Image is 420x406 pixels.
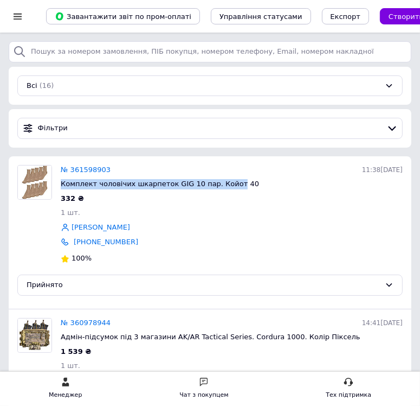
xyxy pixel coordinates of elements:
span: Адмін-підсумок під 3 магазини AK/AR Tactical Series. Cordura 1000. Колір Піксель [61,333,360,341]
a: № 360978944 [61,319,111,327]
a: Фото товару [17,318,52,353]
div: Менеджер [49,390,82,401]
div: Чат з покупцем [179,390,228,401]
span: 11:38[DATE] [362,166,403,174]
button: Управління статусами [211,8,311,24]
span: 1 539 ₴ [61,347,91,356]
span: 100% [72,254,92,262]
span: Завантажити звіт по пром-оплаті [55,11,191,21]
a: [PHONE_NUMBER] [74,238,138,246]
span: Фільтри [38,123,383,134]
span: Комплект чоловічих шкарпеток GIG 10 пар. Койот 40 [61,180,259,188]
a: Фото товару [17,165,52,200]
a: [PERSON_NAME] [72,223,130,233]
span: 1 шт. [61,208,80,217]
span: Експорт [331,12,361,21]
button: Завантажити звіт по пром-оплаті [46,8,200,24]
img: Фото товару [18,166,51,199]
button: Експорт [322,8,370,24]
div: Прийнято [27,280,380,291]
input: Пошук за номером замовлення, ПІБ покупця, номером телефону, Email, номером накладної [9,41,411,62]
span: 1 шт. [61,361,80,370]
span: 332 ₴ [61,194,84,202]
span: 14:41[DATE] [362,319,403,327]
span: Управління статусами [219,12,302,21]
img: Фото товару [18,319,51,352]
div: Тех підтримка [326,390,371,401]
a: № 361598903 [61,166,111,174]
